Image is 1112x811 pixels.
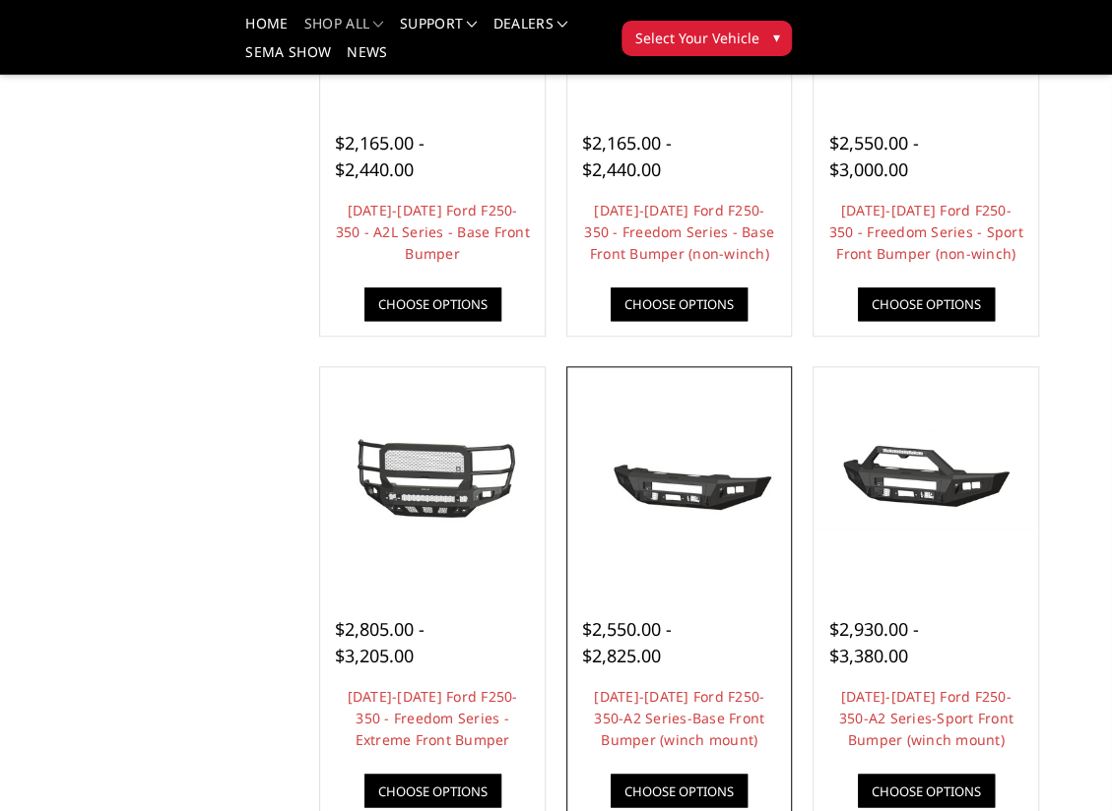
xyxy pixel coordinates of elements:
[839,687,1014,749] a: [DATE]-[DATE] Ford F250-350-A2 Series-Sport Front Bumper (winch mount)
[828,131,918,181] span: $2,550.00 - $3,000.00
[829,201,1023,263] a: [DATE]-[DATE] Ford F250-350 - Freedom Series - Sport Front Bumper (non-winch)
[335,131,425,181] span: $2,165.00 - $2,440.00
[493,17,568,45] a: Dealers
[572,372,787,587] a: 2023-2025 Ford F250-350-A2 Series-Base Front Bumper (winch mount) 2023-2025 Ford F250-350-A2 Seri...
[348,687,518,749] a: [DATE]-[DATE] Ford F250-350 - Freedom Series - Extreme Front Bumper
[304,17,384,45] a: shop all
[400,17,478,45] a: Support
[364,774,501,807] a: Choose Options
[611,287,748,321] a: Choose Options
[582,131,672,181] span: $2,165.00 - $2,440.00
[634,28,758,48] span: Select Your Vehicle
[245,45,331,74] a: SEMA Show
[594,687,764,749] a: [DATE]-[DATE] Ford F250-350-A2 Series-Base Front Bumper (winch mount)
[335,201,529,263] a: [DATE]-[DATE] Ford F250-350 - A2L Series - Base Front Bumper
[818,429,1033,530] img: 2023-2025 Ford F250-350-A2 Series-Sport Front Bumper (winch mount)
[858,287,995,321] a: Choose Options
[335,617,425,667] span: $2,805.00 - $3,205.00
[325,372,540,587] a: 2023-2025 Ford F250-350 - Freedom Series - Extreme Front Bumper 2023-2025 Ford F250-350 - Freedom...
[245,17,288,45] a: Home
[584,201,774,263] a: [DATE]-[DATE] Ford F250-350 - Freedom Series - Base Front Bumper (non-winch)
[772,27,779,47] span: ▾
[1014,717,1112,811] iframe: Chat Widget
[818,372,1033,587] a: 2023-2025 Ford F250-350-A2 Series-Sport Front Bumper (winch mount) 2023-2025 Ford F250-350-A2 Ser...
[325,420,540,537] img: 2023-2025 Ford F250-350 - Freedom Series - Extreme Front Bumper
[582,617,672,667] span: $2,550.00 - $2,825.00
[572,429,787,530] img: 2023-2025 Ford F250-350-A2 Series-Base Front Bumper (winch mount)
[828,617,918,667] span: $2,930.00 - $3,380.00
[858,774,995,807] a: Choose Options
[621,21,792,56] button: Select Your Vehicle
[347,45,387,74] a: News
[611,774,748,807] a: Choose Options
[364,287,501,321] a: Choose Options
